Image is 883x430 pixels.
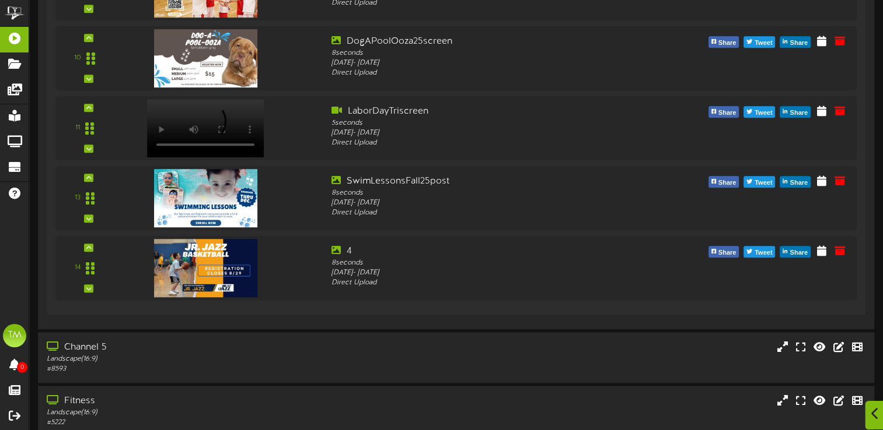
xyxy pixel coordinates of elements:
span: Share [787,177,810,189]
div: Landscape ( 16:9 ) [47,408,378,418]
button: Tweet [744,106,775,118]
button: Tweet [744,36,775,48]
div: 11 [75,123,80,133]
div: TM [3,324,26,347]
button: Tweet [744,246,775,258]
div: Fitness [47,394,378,408]
div: 14 [75,263,81,273]
div: [DATE] - [DATE] [331,58,648,68]
div: Direct Upload [331,138,648,148]
button: Share [780,246,811,258]
div: # 5222 [47,418,378,428]
img: efad940a-c634-4141-8524-5441392a516c.png [154,169,258,227]
button: Share [780,36,811,48]
div: Direct Upload [331,278,648,288]
div: 8 seconds [331,48,648,58]
span: Share [716,177,739,189]
span: 0 [17,362,27,373]
div: Channel 5 [47,341,378,354]
div: LaborDayTriscreen [331,105,648,118]
div: 4 [331,245,648,258]
div: Direct Upload [331,68,648,78]
div: DogAPoolOoza25screen [331,35,648,48]
span: Share [787,107,810,119]
button: Share [780,106,811,118]
span: Share [787,37,810,50]
div: [DATE] - [DATE] [331,128,648,138]
div: [DATE] - [DATE] [331,198,648,208]
div: 8 seconds [331,258,648,268]
span: Share [787,246,810,259]
span: Tweet [752,37,774,50]
div: 8 seconds [331,188,648,198]
button: Share [709,106,739,118]
img: aa434f54-f6af-43e8-b34f-363c94870251.png [154,29,258,87]
div: [DATE] - [DATE] [331,268,648,278]
div: Landscape ( 16:9 ) [47,354,378,364]
div: 10 [74,53,81,63]
span: Share [716,246,739,259]
div: 5 seconds [331,118,648,128]
span: Share [716,107,739,119]
span: Tweet [752,246,774,259]
span: Tweet [752,107,774,119]
div: Direct Upload [331,208,648,218]
button: Share [709,36,739,48]
img: ff9751c4-f1ab-4a48-8bbd-bcc46c174981.png [154,239,258,297]
button: Tweet [744,176,775,188]
button: Share [709,176,739,188]
div: SwimLessonsFall25post [331,175,648,188]
span: Tweet [752,177,774,189]
div: # 8593 [47,364,378,374]
div: 13 [75,193,81,203]
button: Share [709,246,739,258]
button: Share [780,176,811,188]
span: Share [716,37,739,50]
